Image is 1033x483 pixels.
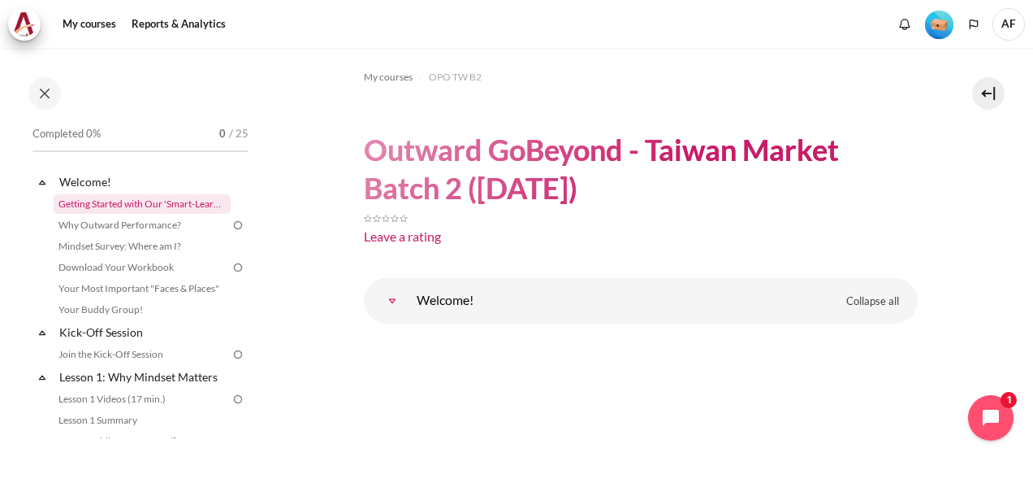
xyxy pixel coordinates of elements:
a: Your Most Important "Faces & Places" [54,279,231,298]
span: AF [992,8,1025,41]
span: Collapse [34,324,50,341]
a: Why Outward Performance? [54,215,231,235]
img: Level #1 [925,11,953,39]
a: Architeck Architeck [8,8,49,41]
span: Collapse [34,369,50,385]
a: Lesson 1: Why Mindset Matters [57,366,231,388]
img: To do [231,392,245,407]
a: Welcome! [376,285,408,317]
span: Collapse [34,174,50,190]
img: To do [231,347,245,362]
a: Kick-Off Session [57,321,231,343]
nav: Navigation bar [364,64,918,90]
img: Architeck [13,12,36,37]
a: Your Buddy Group! [54,300,231,320]
a: Welcome! [57,171,231,193]
a: Lesson 1 Videos (17 min.) [54,389,231,409]
div: Show notification window with no new notifications [893,12,917,37]
a: Reports & Analytics [126,8,231,41]
img: To do [231,260,245,275]
span: My courses [364,70,413,85]
a: Leave a rating [364,228,441,244]
img: To do [231,218,245,233]
a: My courses [57,8,122,41]
span: Collapse all [846,294,899,310]
div: Level #1 [925,9,953,39]
a: Lesson 1 Summary [54,411,231,430]
a: Download Your Workbook [54,258,231,277]
a: My courses [364,67,413,87]
span: Completed 0% [32,126,101,142]
h1: Outward GoBeyond - Taiwan Market Batch 2 ([DATE]) [364,131,918,207]
a: User menu [992,8,1025,41]
button: Languages [962,12,986,37]
span: OPO TW B2 [429,70,482,85]
span: 0 [219,126,226,142]
a: Collapse all [834,288,911,315]
a: Join the Kick-Off Session [54,345,231,364]
a: From Huddle to Harmony ([PERSON_NAME]'s Story) [54,432,231,451]
a: Getting Started with Our 'Smart-Learning' Platform [54,194,231,214]
a: OPO TW B2 [429,67,482,87]
a: Level #1 [918,9,960,39]
span: / 25 [229,126,249,142]
a: Mindset Survey: Where am I? [54,237,231,256]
